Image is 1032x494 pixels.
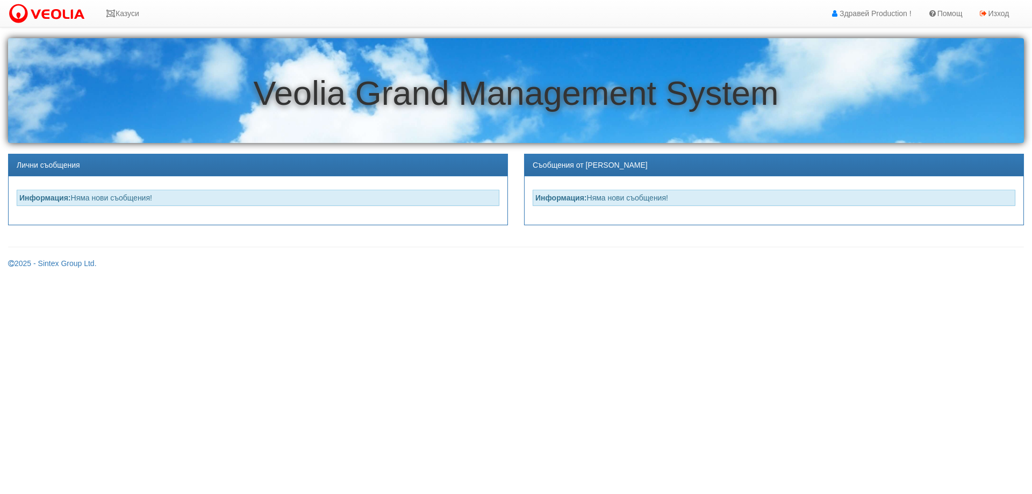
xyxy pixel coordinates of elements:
h1: Veolia Grand Management System [8,75,1024,112]
img: VeoliaLogo.png [8,3,90,25]
div: Лични съобщения [9,154,507,176]
a: 2025 - Sintex Group Ltd. [8,259,97,268]
strong: Информация: [19,194,71,202]
div: Съобщения от [PERSON_NAME] [525,154,1023,176]
div: Няма нови съобщения! [17,190,499,206]
div: Няма нови съобщения! [533,190,1015,206]
strong: Информация: [535,194,587,202]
